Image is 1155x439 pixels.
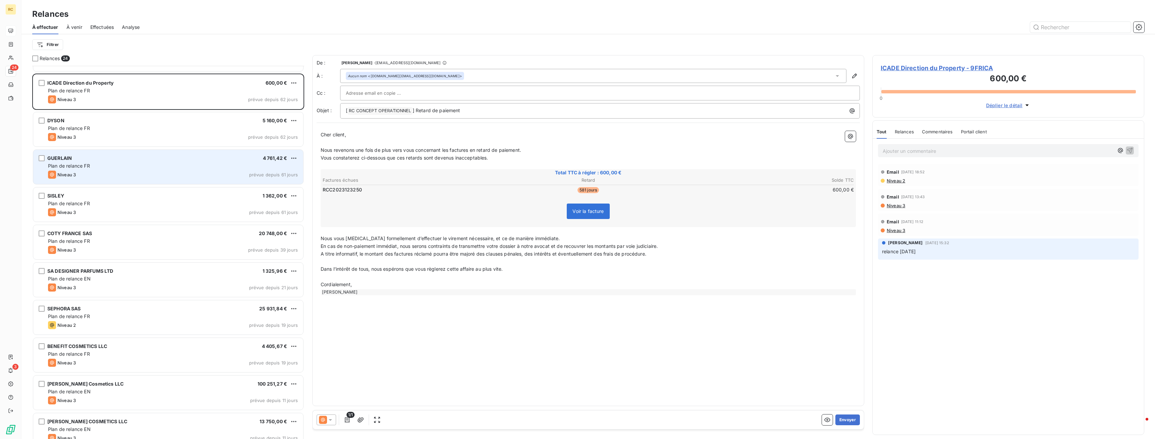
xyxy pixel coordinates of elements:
[61,55,70,61] span: 24
[1132,416,1148,432] iframe: Intercom live chat
[47,381,124,387] span: [PERSON_NAME] Cosmetics LLC
[57,172,76,177] span: Niveau 3
[248,134,298,140] span: prévue depuis 62 jours
[263,268,287,274] span: 1 325,96 €
[901,195,925,199] span: [DATE] 13:43
[258,381,287,387] span: 100 251,27 €
[348,74,367,78] em: Aucun nom
[346,88,418,98] input: Adresse email en copie ...
[47,230,92,236] span: COTY FRANCE SAS
[12,364,18,370] span: 3
[47,193,64,199] span: SISLEY
[341,61,372,65] span: [PERSON_NAME]
[32,8,68,20] h3: Relances
[322,177,499,184] th: Factures échues
[57,360,76,365] span: Niveau 3
[322,169,855,176] span: Total TTC à régler : 600,00 €
[48,313,90,319] span: Plan de relance FR
[895,129,914,134] span: Relances
[57,97,76,102] span: Niveau 3
[47,343,107,349] span: BENEFIT COSMETICS LLC
[877,129,887,134] span: Tout
[10,64,18,71] span: 24
[901,220,924,224] span: [DATE] 11:12
[47,419,127,424] span: [PERSON_NAME] COSMETICS LLC
[262,343,287,349] span: 4 405,67 €
[321,155,488,161] span: Vous constaterez ci-dessous que ces retards sont devenus inacceptables.
[122,24,140,31] span: Analyse
[48,351,90,357] span: Plan de relance FR
[1030,22,1131,33] input: Rechercher
[321,243,658,249] span: En cas de non-paiement immédiat, nous serons contraints de transmettre votre dossier à notre avoc...
[47,155,72,161] span: GUERLAIN
[961,129,987,134] span: Portail client
[32,24,58,31] span: À effectuer
[249,210,298,215] span: prévue depuis 61 jours
[321,147,521,153] span: Nous revenons une fois de plus vers vous concernant les factures en retard de paiement.
[413,107,460,113] span: ] Retard de paiement
[248,247,298,253] span: prévue depuis 39 jours
[249,360,298,365] span: prévue depuis 19 jours
[259,306,287,311] span: 25 931,84 €
[887,219,899,224] span: Email
[57,247,76,253] span: Niveau 3
[263,118,287,123] span: 5 160,00 €
[32,39,63,50] button: Filtrer
[572,208,604,214] span: Voir la facture
[321,235,560,241] span: Nous vous [MEDICAL_DATA] formellement d’effectuer le virement nécessaire, et ce de manière immédi...
[321,281,352,287] span: Cordialement,
[886,178,905,183] span: Niveau 2
[348,107,412,115] span: RC CONCEPT OPERATIONNEL
[5,424,16,435] img: Logo LeanPay
[66,24,82,31] span: À venir
[323,186,362,193] span: RCC2023123250
[317,59,340,66] span: De :
[57,285,76,290] span: Niveau 3
[248,97,298,102] span: prévue depuis 62 jours
[922,129,953,134] span: Commentaires
[47,80,113,86] span: ICADE Direction du Property
[901,170,925,174] span: [DATE] 18:52
[882,249,916,254] span: relance [DATE]
[90,24,114,31] span: Effectuées
[984,101,1033,109] button: Déplier le détail
[348,74,462,78] div: <[DOMAIN_NAME][EMAIL_ADDRESS][DOMAIN_NAME]>
[321,266,503,272] span: Dans l’intérêt de tous, nous espérons que vous règlerez cette affaire au plus vite.
[249,322,298,328] span: prévue depuis 19 jours
[880,95,882,101] span: 0
[47,268,113,274] span: SA DESIGNER PARFUMS LTD
[500,177,677,184] th: Retard
[886,228,905,233] span: Niveau 3
[57,398,76,403] span: Niveau 3
[317,107,332,113] span: Objet :
[57,210,76,215] span: Niveau 3
[263,193,287,199] span: 1 362,00 €
[374,61,441,65] span: - [EMAIL_ADDRESS][DOMAIN_NAME]
[249,285,298,290] span: prévue depuis 21 jours
[40,55,60,62] span: Relances
[317,73,340,79] label: À :
[47,118,64,123] span: DYSON
[321,251,646,257] span: A titre informatif, le montant des factures réclamé pourra être majoré des clauses pénales, des i...
[346,107,348,113] span: [
[888,240,923,246] span: [PERSON_NAME]
[266,80,287,86] span: 600,00 €
[48,238,90,244] span: Plan de relance FR
[260,419,287,424] span: 13 750,00 €
[5,4,16,15] div: RC
[47,306,81,311] span: SEPHORA SAS
[677,177,854,184] th: Solde TTC
[577,187,599,193] span: 581 jours
[57,134,76,140] span: Niveau 3
[48,88,90,93] span: Plan de relance FR
[48,163,90,169] span: Plan de relance FR
[835,414,860,425] button: Envoyer
[321,132,346,137] span: Cher client,
[887,194,899,200] span: Email
[986,102,1023,109] span: Déplier le détail
[263,155,287,161] span: 4 761,42 €
[48,125,90,131] span: Plan de relance FR
[250,398,298,403] span: prévue depuis 11 jours
[48,201,90,206] span: Plan de relance FR
[259,230,287,236] span: 20 748,00 €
